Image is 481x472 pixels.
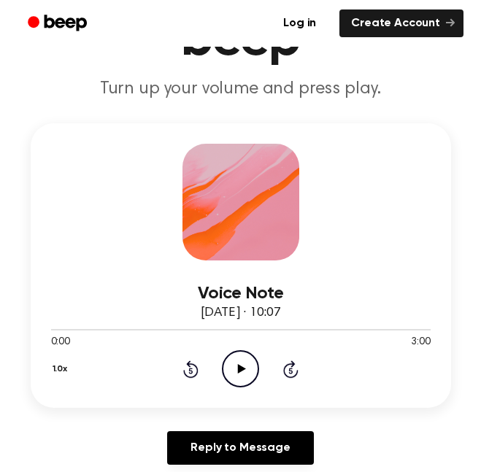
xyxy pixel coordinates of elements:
span: 3:00 [411,335,430,350]
a: Log in [269,7,331,40]
a: Reply to Message [167,431,313,465]
h3: Voice Note [51,284,431,303]
span: 0:00 [51,335,70,350]
span: [DATE] · 10:07 [201,306,281,320]
button: 1.0x [51,357,73,382]
p: Turn up your volume and press play. [18,78,463,100]
a: Beep [18,9,100,38]
a: Create Account [339,9,463,37]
